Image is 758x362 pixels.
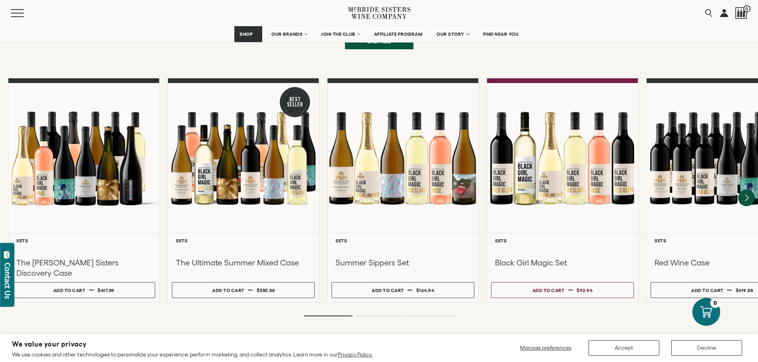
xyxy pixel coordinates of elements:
div: Contact Us [4,263,12,299]
span: $417.89 [97,288,115,293]
h3: The [PERSON_NAME] Sisters Discovery Case [16,257,151,278]
span: SHOP [240,31,253,37]
h3: Summer Sippers Set [335,257,470,268]
div: Add to cart [372,285,404,296]
div: Add to cart [212,285,244,296]
div: Add to cart [532,285,565,296]
h2: We value your privacy [12,341,372,348]
a: McBride Sisters Full Set Sets The [PERSON_NAME] Sisters Discovery Case Add to cart $417.89 [8,78,160,302]
li: Page dot 1 [304,316,353,316]
li: Page dot 3 [406,316,454,316]
button: Decline [671,340,742,356]
a: Privacy Policy. [338,351,372,358]
a: Best Seller The Ultimate Summer Mixed Case Sets The Ultimate Summer Mixed Case Add to cart $385.88 [168,78,319,302]
button: Manage preferences [515,340,577,356]
button: Next [738,190,755,206]
span: AFFILIATE PROGRAM [374,31,423,37]
button: Add to cart $417.89 [12,282,155,298]
button: Add to cart $92.94 [491,282,634,298]
a: OUR STORY [431,26,474,42]
span: $419.88 [736,288,753,293]
span: Manage preferences [520,345,571,351]
span: $92.94 [577,288,592,293]
button: Accept [588,340,659,356]
span: FIND NEAR YOU [483,31,519,37]
h6: Sets [16,238,151,243]
div: 0 [710,298,720,308]
li: Page dot 2 [355,316,403,316]
h6: Sets [176,238,311,243]
h3: The Ultimate Summer Mixed Case [176,257,311,268]
div: Add to cart [53,285,86,296]
a: Summer Sippers Set Sets Summer Sippers Set Add to cart $164.94 [327,78,479,302]
span: OUR STORY [436,31,464,37]
a: SHOP [234,26,262,42]
a: JOIN THE CLUB [316,26,365,42]
a: FIND NEAR YOU [478,26,524,42]
button: Add to cart $385.88 [172,282,315,298]
span: OUR BRANDS [271,31,302,37]
h3: Black Girl Magic Set [495,257,630,268]
button: Add to cart $164.94 [331,282,474,298]
a: OUR BRANDS [266,26,312,42]
a: Black Girl Magic Set Sets Black Girl Magic Set Add to cart $92.94 [487,78,638,302]
button: Mobile Menu Trigger [11,9,39,17]
span: JOIN THE CLUB [321,31,355,37]
h6: Sets [335,238,470,243]
a: AFFILIATE PROGRAM [369,26,428,42]
span: $385.88 [257,288,275,293]
span: 0 [743,5,750,12]
span: $164.94 [416,288,435,293]
div: Add to cart [691,285,723,296]
p: We use cookies and other technologies to personalize your experience, perform marketing, and coll... [12,351,372,358]
h6: Sets [495,238,630,243]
